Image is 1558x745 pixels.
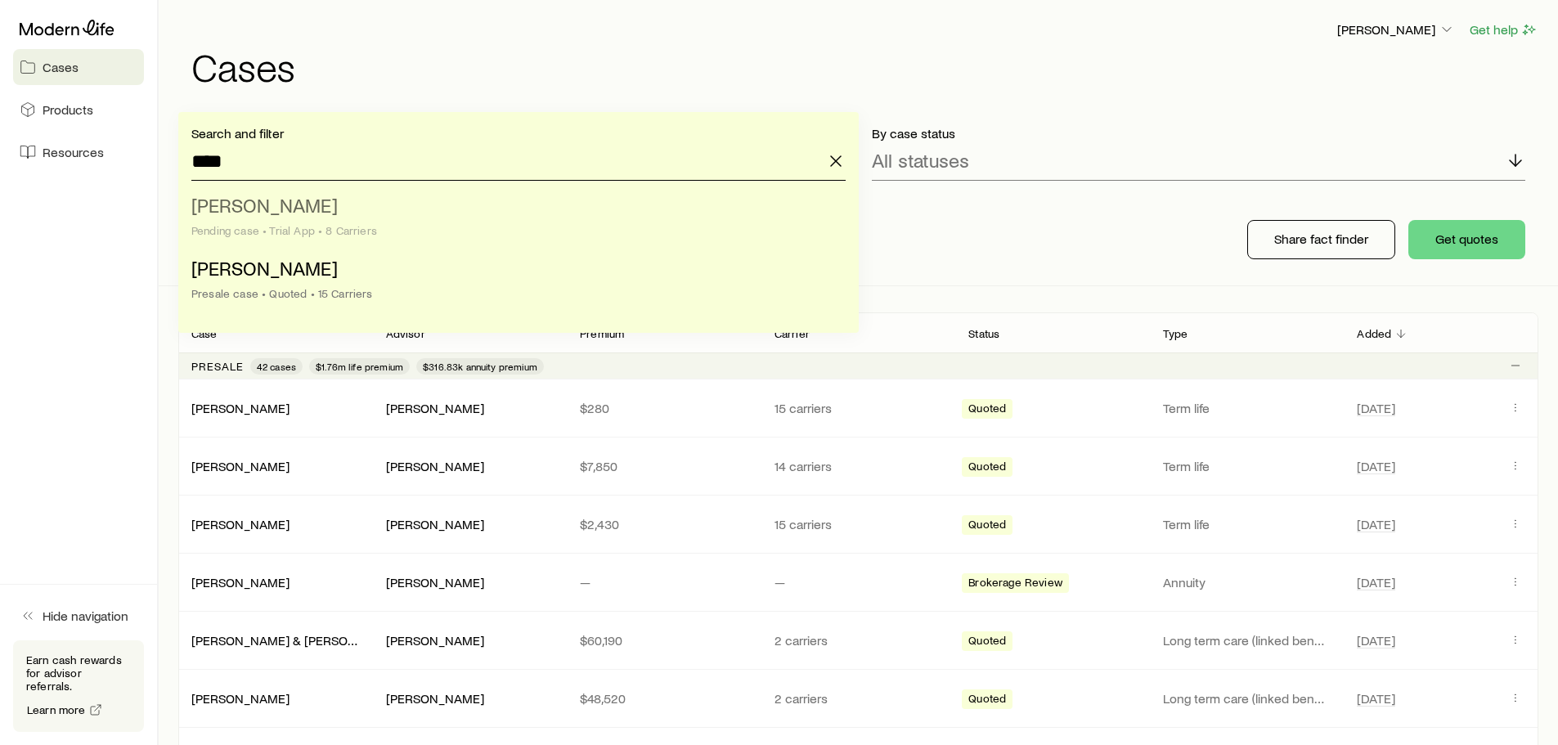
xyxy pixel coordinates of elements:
[580,516,748,532] p: $2,430
[775,574,943,590] p: —
[13,134,144,170] a: Resources
[1408,220,1525,259] button: Get quotes
[191,250,836,313] li: Long, Kim
[191,256,338,280] span: [PERSON_NAME]
[1247,220,1395,259] button: Share fact finder
[872,149,969,172] p: All statuses
[968,576,1062,593] span: Brokerage Review
[1357,327,1391,340] p: Added
[191,125,846,141] p: Search and filter
[191,47,1538,86] h1: Cases
[191,400,290,417] div: [PERSON_NAME]
[43,59,79,75] span: Cases
[13,640,144,732] div: Earn cash rewards for advisor referrals.Learn more
[386,327,425,340] p: Advisor
[580,574,748,590] p: —
[1163,400,1331,416] p: Term life
[43,101,93,118] span: Products
[386,400,484,417] div: [PERSON_NAME]
[386,516,484,533] div: [PERSON_NAME]
[386,690,484,707] div: [PERSON_NAME]
[775,632,943,649] p: 2 carriers
[968,402,1006,419] span: Quoted
[775,458,943,474] p: 14 carriers
[775,690,943,707] p: 2 carriers
[191,690,290,706] a: [PERSON_NAME]
[191,287,836,300] div: Presale case • Quoted • 15 Carriers
[580,327,624,340] p: Premium
[1163,632,1331,649] p: Long term care (linked benefit)
[1163,690,1331,707] p: Long term care (linked benefit)
[580,400,748,416] p: $280
[191,516,290,533] div: [PERSON_NAME]
[1163,574,1331,590] p: Annuity
[191,327,218,340] p: Case
[191,574,290,591] div: [PERSON_NAME]
[386,458,484,475] div: [PERSON_NAME]
[191,187,836,250] li: Long, John
[1357,632,1395,649] span: [DATE]
[26,653,131,693] p: Earn cash rewards for advisor referrals.
[1336,20,1456,40] button: [PERSON_NAME]
[968,460,1006,477] span: Quoted
[968,327,999,340] p: Status
[775,516,943,532] p: 15 carriers
[1274,231,1368,247] p: Share fact finder
[191,224,836,237] div: Pending case • Trial App • 8 Carriers
[968,692,1006,709] span: Quoted
[191,458,290,473] a: [PERSON_NAME]
[1337,21,1455,38] p: [PERSON_NAME]
[191,574,290,590] a: [PERSON_NAME]
[1469,20,1538,39] button: Get help
[257,360,296,373] span: 42 cases
[191,400,290,415] a: [PERSON_NAME]
[27,704,86,716] span: Learn more
[580,632,748,649] p: $60,190
[1357,574,1395,590] span: [DATE]
[1163,458,1331,474] p: Term life
[1357,690,1395,707] span: [DATE]
[191,516,290,532] a: [PERSON_NAME]
[191,193,338,217] span: [PERSON_NAME]
[191,690,290,707] div: [PERSON_NAME]
[1357,458,1395,474] span: [DATE]
[1357,400,1395,416] span: [DATE]
[580,690,748,707] p: $48,520
[191,632,360,649] div: [PERSON_NAME] & [PERSON_NAME]
[386,632,484,649] div: [PERSON_NAME]
[43,608,128,624] span: Hide navigation
[872,125,1526,141] p: By case status
[13,49,144,85] a: Cases
[13,598,144,634] button: Hide navigation
[968,518,1006,535] span: Quoted
[316,360,403,373] span: $1.76m life premium
[775,400,943,416] p: 15 carriers
[191,360,244,373] p: Presale
[191,458,290,475] div: [PERSON_NAME]
[1163,516,1331,532] p: Term life
[580,458,748,474] p: $7,850
[43,144,104,160] span: Resources
[386,574,484,591] div: [PERSON_NAME]
[423,360,537,373] span: $316.83k annuity premium
[1163,327,1188,340] p: Type
[968,634,1006,651] span: Quoted
[191,632,402,648] a: [PERSON_NAME] & [PERSON_NAME]
[13,92,144,128] a: Products
[1357,516,1395,532] span: [DATE]
[775,327,810,340] p: Carrier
